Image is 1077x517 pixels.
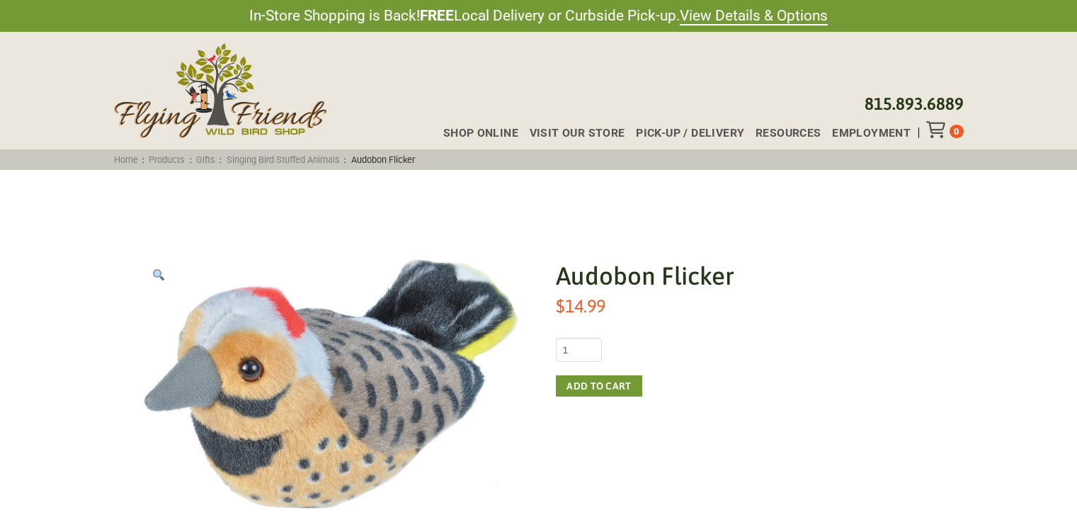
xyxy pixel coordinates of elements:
a: Resources [744,127,821,139]
a: Singing Bird Stuffed Animals [222,154,344,165]
img: 🔍 [153,269,164,280]
a: View full-screen image gallery [142,258,176,292]
img: Audobon Flicker [142,258,520,510]
img: Flying Friends Wild Bird Shop Logo [114,43,326,138]
span: $ [556,295,565,316]
span: : : : : [109,154,419,165]
span: Visit Our Store [530,127,625,139]
a: 815.893.6889 [865,94,964,113]
a: Home [109,154,142,165]
a: Gifts [192,154,220,165]
span: Employment [832,127,911,139]
span: Pick-up / Delivery [636,127,744,139]
a: View Details & Options [680,7,828,25]
span: Shop Online [443,127,518,139]
div: Toggle Off Canvas Content [926,121,950,138]
a: Pick-up / Delivery [625,127,744,139]
a: Products [144,154,190,165]
bdi: 14.99 [556,295,605,316]
strong: FREE [420,7,454,24]
h1: Audobon Flicker [556,258,935,293]
a: Employment [821,127,911,139]
a: Visit Our Store [518,127,625,139]
a: Shop Online [432,127,518,139]
span: Audobon Flicker [346,154,419,165]
button: Add to cart [556,375,642,397]
span: In-Store Shopping is Back! Local Delivery or Curbside Pick-up. [249,6,828,26]
input: Product quantity [556,338,602,362]
span: 0 [954,126,959,137]
span: Resources [756,127,821,139]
